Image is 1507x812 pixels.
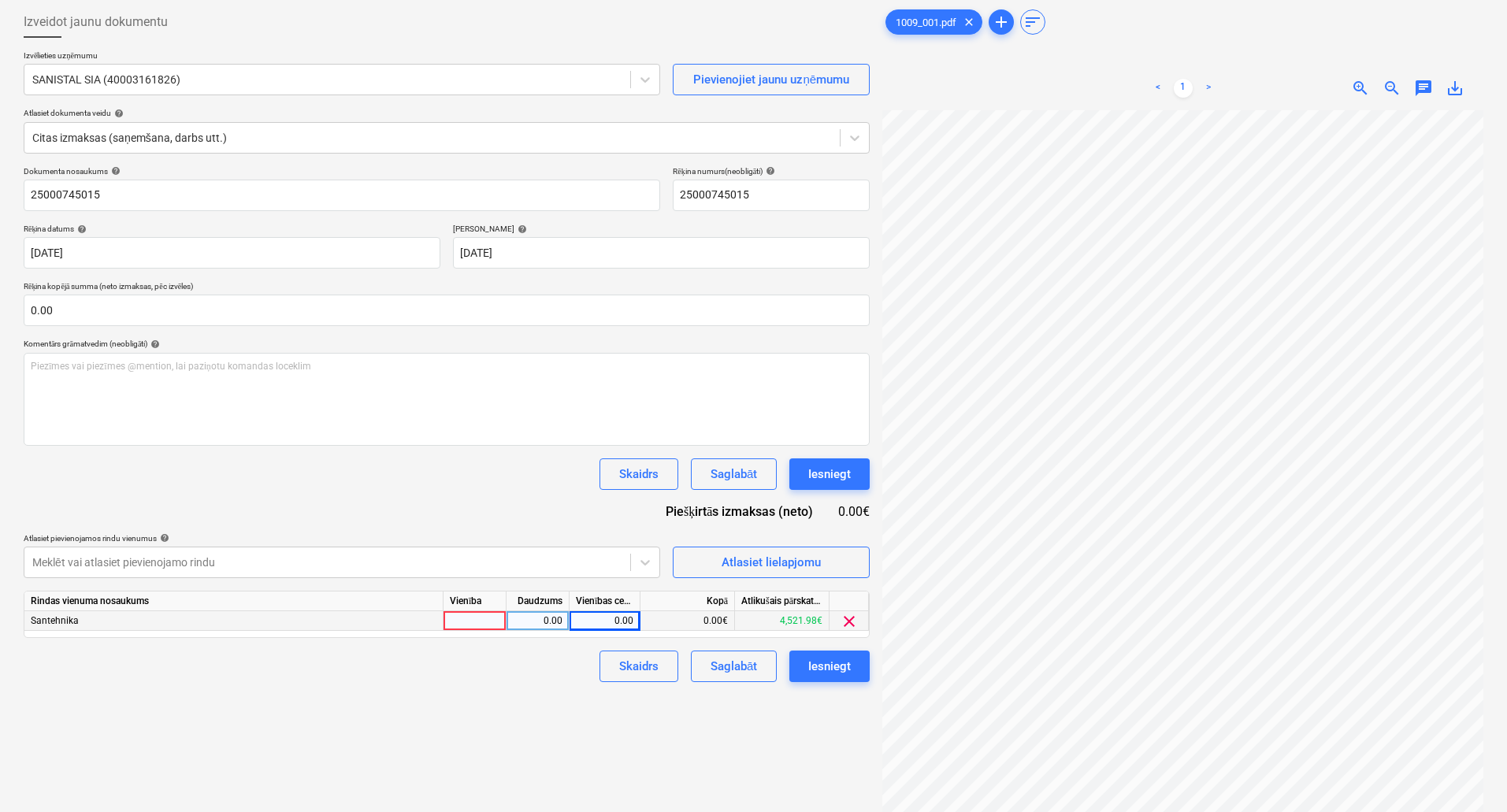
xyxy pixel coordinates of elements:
input: Rēķina numurs [673,180,870,211]
div: Atlasiet pievienojamos rindu vienumus [24,533,660,543]
div: Rēķina numurs (neobligāti) [673,166,870,176]
span: help [108,166,121,176]
div: Pievienojiet jaunu uzņēmumu [693,69,849,90]
div: Iesniegt [808,656,851,677]
button: Atlasiet lielapjomu [673,547,870,578]
div: Kopā [640,591,735,611]
a: Next page [1199,79,1218,98]
div: Saglabāt [711,464,757,484]
span: help [763,166,775,176]
div: Skaidrs [619,464,659,484]
a: Page 1 is your current page [1174,79,1193,98]
input: Izpildes datums nav norādīts [453,237,870,269]
span: clear [840,612,859,631]
div: Atlasiet dokumenta veidu [24,108,870,118]
span: Santehnika [31,615,79,626]
iframe: Chat Widget [1428,736,1507,812]
div: Atlikušais pārskatītais budžets [735,591,830,611]
div: 0.00€ [838,502,870,521]
div: Atlasiet lielapjomu [722,552,821,573]
div: 4,521.98€ [735,611,830,631]
span: help [147,339,160,349]
div: 1009_001.pdf [885,9,982,35]
span: zoom_out [1383,79,1401,98]
div: Iesniegt [808,464,851,484]
button: Iesniegt [789,651,870,682]
div: Rindas vienuma nosaukums [24,591,444,611]
span: Izveidot jaunu dokumentu [24,13,168,32]
button: Saglabāt [691,651,777,682]
div: Komentārs grāmatvedim (neobligāti) [24,339,870,349]
span: sort [1023,13,1042,32]
input: Rēķina kopējā summa (neto izmaksas, pēc izvēles) [24,295,870,326]
div: Skaidrs [619,656,659,677]
span: clear [960,13,978,32]
div: Rēķina datums [24,224,440,234]
span: add [992,13,1011,32]
div: 0.00 [576,611,633,631]
div: Vienība [444,591,507,611]
span: help [111,109,124,118]
span: zoom_in [1351,79,1370,98]
button: Iesniegt [789,458,870,490]
button: Skaidrs [599,651,678,682]
button: Pievienojiet jaunu uzņēmumu [673,64,870,95]
span: save_alt [1446,79,1464,98]
button: Skaidrs [599,458,678,490]
div: Piešķirtās izmaksas (neto) [653,502,838,521]
div: [PERSON_NAME] [453,224,870,234]
input: Dokumenta nosaukums [24,180,660,211]
div: 0.00€ [640,611,735,631]
span: help [74,224,87,234]
button: Saglabāt [691,458,777,490]
span: 1009_001.pdf [886,17,966,28]
span: help [514,224,527,234]
span: chat [1414,79,1433,98]
div: Dokumenta nosaukums [24,166,660,176]
a: Previous page [1149,79,1167,98]
p: Rēķina kopējā summa (neto izmaksas, pēc izvēles) [24,281,870,295]
div: 0.00 [513,611,562,631]
span: help [157,533,169,543]
div: Vienības cena [570,591,640,611]
div: Daudzums [507,591,570,611]
input: Rēķina datums nav norādīts [24,237,440,269]
div: Saglabāt [711,656,757,677]
p: Izvēlieties uzņēmumu [24,50,660,64]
